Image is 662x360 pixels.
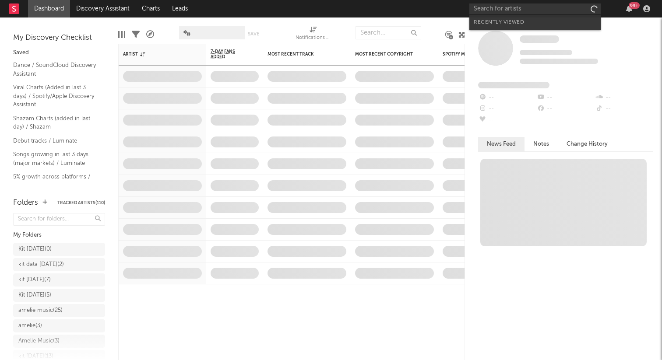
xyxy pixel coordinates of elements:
a: amelie(3) [13,319,105,332]
div: Notifications (Artist) [296,22,331,47]
div: kit data [DATE] ( 2 ) [18,259,64,270]
span: Some Artist [520,35,559,43]
div: -- [478,92,536,103]
div: kit [DATE] ( 7 ) [18,275,51,285]
button: Change History [558,137,616,151]
button: Tracked Artists(110) [57,201,105,205]
div: My Folders [13,230,105,241]
a: amelie music(25) [13,304,105,317]
div: My Discovery Checklist [13,33,105,43]
a: Debut tracks / Luminate [13,136,96,146]
div: -- [595,103,653,115]
span: 0 fans last week [520,59,598,64]
a: Kit [DATE](5) [13,289,105,302]
div: Most Recent Track [268,52,333,57]
div: Edit Columns [118,22,125,47]
span: Fans Added by Platform [478,82,549,88]
div: Kit [DATE] ( 0 ) [18,244,52,255]
div: Artist [123,52,189,57]
div: Amelie Music ( 3 ) [18,336,60,346]
span: Tracking Since: [DATE] [520,50,572,55]
a: kit data [DATE](2) [13,258,105,271]
a: Songs growing in last 3 days (major markets) / Luminate [13,150,96,168]
div: Filters [132,22,140,47]
div: Kit [DATE] ( 5 ) [18,290,51,301]
div: Most Recent Copyright [355,52,421,57]
button: Filter by Most Recent Copyright [425,50,434,59]
a: Shazam Charts (added in last day) / Shazam [13,114,96,132]
div: A&R Pipeline [146,22,154,47]
input: Search for artists [469,3,601,14]
button: Notes [525,137,558,151]
div: Folders [13,198,38,208]
a: Amelie Music(3) [13,335,105,348]
a: 5% growth across platforms / Follower Growth [13,172,96,190]
div: Spotify Monthly Listeners [443,52,508,57]
button: Filter by Most Recent Track [338,50,346,59]
div: Notifications (Artist) [296,33,331,43]
div: -- [478,103,536,115]
div: -- [595,92,653,103]
button: News Feed [478,137,525,151]
div: 99 + [629,2,640,9]
button: Save [248,31,259,36]
input: Search... [356,26,421,39]
button: Filter by Artist [193,50,202,59]
div: Saved [13,48,105,58]
a: Kit [DATE](0) [13,243,105,256]
a: Some Artist [520,35,559,44]
button: 99+ [626,5,632,12]
a: kit [DATE](7) [13,273,105,287]
input: Search for folders... [13,213,105,226]
div: amelie music ( 25 ) [18,305,63,316]
a: Viral Charts (Added in last 3 days) / Spotify/Apple Discovery Assistant [13,83,96,109]
div: -- [478,115,536,126]
span: 7-Day Fans Added [211,49,246,59]
div: amelie ( 3 ) [18,321,42,331]
div: Recently Viewed [474,17,596,28]
a: Dance / SoundCloud Discovery Assistant [13,60,96,78]
button: Filter by 7-Day Fans Added [250,50,259,59]
div: -- [536,103,595,115]
div: -- [536,92,595,103]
